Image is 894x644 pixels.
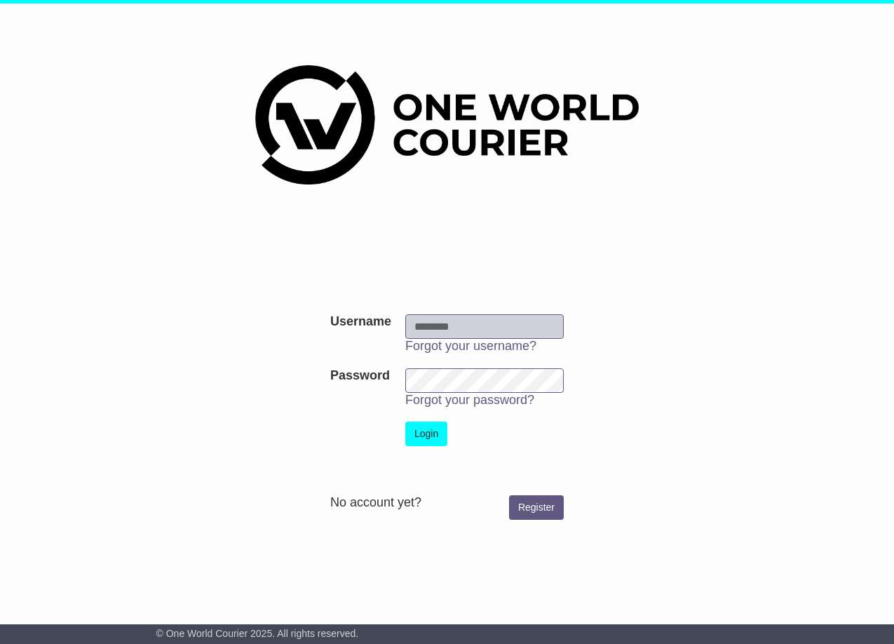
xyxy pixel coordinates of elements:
[330,368,390,384] label: Password
[330,495,564,511] div: No account yet?
[405,339,536,353] a: Forgot your username?
[405,422,447,446] button: Login
[330,314,391,330] label: Username
[405,393,534,407] a: Forgot your password?
[156,628,359,639] span: © One World Courier 2025. All rights reserved.
[255,65,638,185] img: One World
[509,495,564,520] a: Register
